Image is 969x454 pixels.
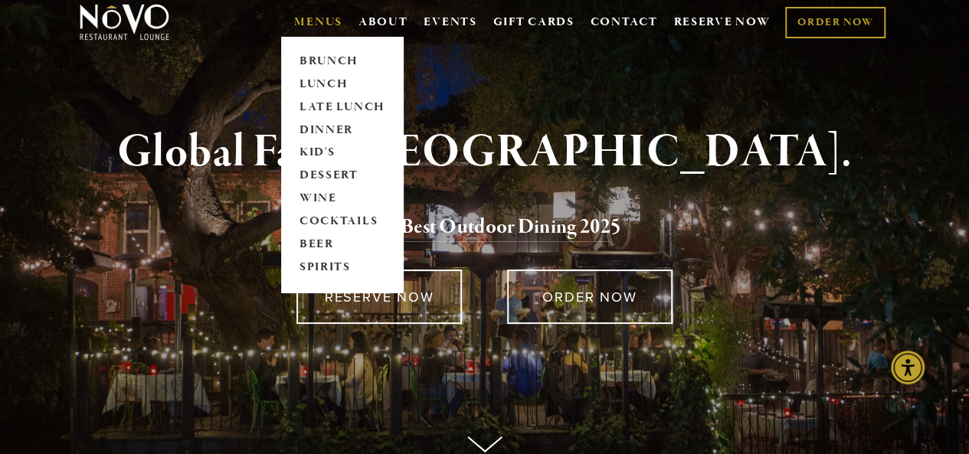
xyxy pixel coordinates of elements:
a: MENUS [294,15,342,30]
a: RESERVE NOW [673,8,770,37]
a: DESSERT [294,165,390,188]
a: ABOUT [358,15,408,30]
a: SPIRITS [294,256,390,279]
h2: 5 [101,211,868,243]
div: Accessibility Menu [891,351,925,384]
a: RESERVE NOW [296,269,462,324]
a: EVENTS [424,15,476,30]
strong: Global Fare. [GEOGRAPHIC_DATA]. [117,123,852,181]
a: GIFT CARDS [493,8,575,37]
a: ORDER NOW [785,7,886,38]
a: DINNER [294,119,390,142]
a: CONTACT [591,8,658,37]
a: KID'S [294,142,390,165]
a: LUNCH [294,73,390,96]
a: LATE LUNCH [294,96,390,119]
a: COCKTAILS [294,211,390,234]
a: ORDER NOW [507,269,673,324]
a: BEER [294,234,390,256]
a: BRUNCH [294,50,390,73]
a: Voted Best Outdoor Dining 202 [349,214,611,243]
a: WINE [294,188,390,211]
img: Novo Restaurant &amp; Lounge [77,3,172,41]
